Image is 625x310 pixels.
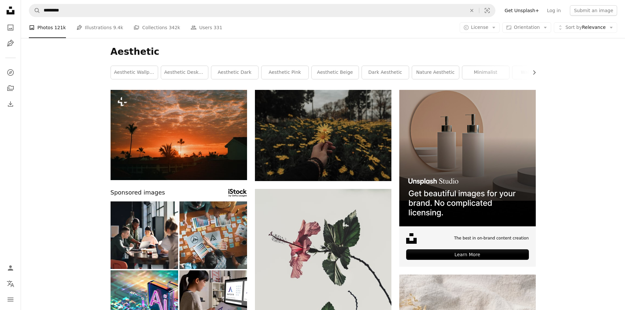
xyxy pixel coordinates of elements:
[211,66,258,79] a: aesthetic dark
[462,66,509,79] a: minimalist
[501,5,543,16] a: Get Unsplash+
[111,132,247,138] a: the sun is setting over a city with palm trees
[479,4,495,17] button: Visual search
[161,66,208,79] a: aesthetic desktop wallpaper
[512,66,559,79] a: wallpaper 4k
[111,188,165,197] span: Sponsored images
[169,24,180,31] span: 342k
[111,201,178,269] img: Diverse Team Working Together in Modern Co-Working Space
[255,132,391,138] a: person holding yellow daisy flowers
[4,97,17,111] a: Download History
[4,21,17,34] a: Photos
[454,236,529,241] span: The best in on-brand content creation
[29,4,495,17] form: Find visuals sitewide
[460,22,500,33] button: License
[465,4,479,17] button: Clear
[111,90,247,180] img: the sun is setting over a city with palm trees
[4,37,17,50] a: Illustrations
[111,46,536,58] h1: Aesthetic
[4,82,17,95] a: Collections
[255,288,391,294] a: pink Hibiscus rosa-sinensis flower on white background
[179,201,247,269] img: Top view of smart business team write graphic logo on meeting table. Symposium.
[412,66,459,79] a: nature aesthetic
[406,249,529,260] div: Learn More
[362,66,409,79] a: dark aesthetic
[113,24,123,31] span: 9.4k
[471,25,489,30] span: License
[554,22,617,33] button: Sort byRelevance
[543,5,565,16] a: Log in
[570,5,617,16] button: Submit an image
[255,90,391,181] img: person holding yellow daisy flowers
[528,66,536,79] button: scroll list to the right
[111,66,158,79] a: aesthetic wallpaper
[312,66,359,79] a: aesthetic beige
[502,22,551,33] button: Orientation
[4,293,17,306] button: Menu
[399,90,536,267] a: The best in on-brand content creationLearn More
[191,17,222,38] a: Users 331
[4,261,17,275] a: Log in / Sign up
[261,66,308,79] a: aesthetic pink
[134,17,180,38] a: Collections 342k
[565,25,582,30] span: Sort by
[514,25,540,30] span: Orientation
[406,233,417,244] img: file-1631678316303-ed18b8b5cb9cimage
[565,24,606,31] span: Relevance
[4,277,17,290] button: Language
[214,24,222,31] span: 331
[76,17,123,38] a: Illustrations 9.4k
[399,90,536,226] img: file-1715714113747-b8b0561c490eimage
[29,4,40,17] button: Search Unsplash
[4,66,17,79] a: Explore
